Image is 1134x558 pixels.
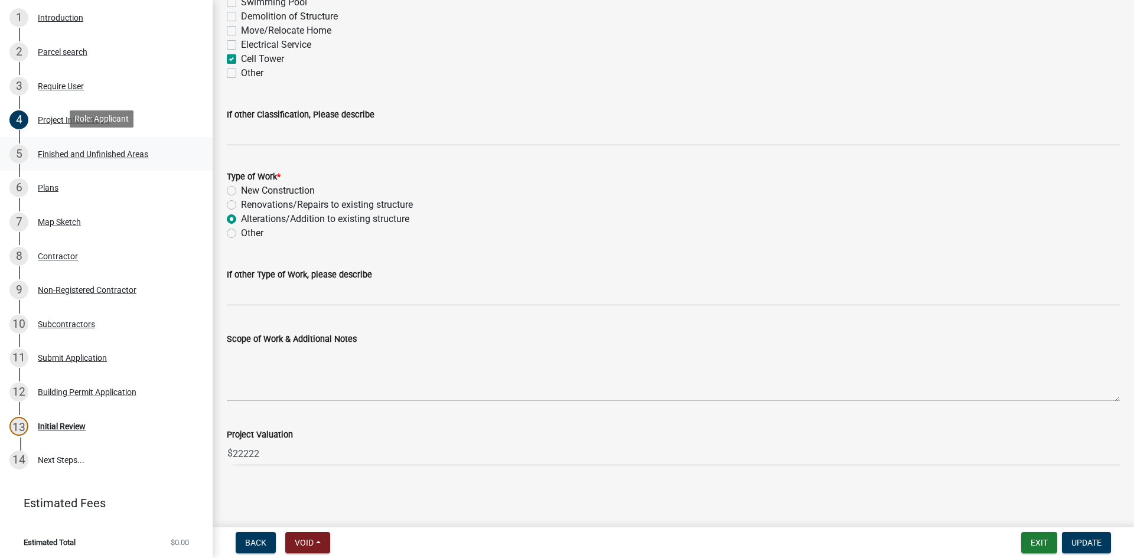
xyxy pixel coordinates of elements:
button: Back [236,532,276,553]
button: Exit [1021,532,1057,553]
div: 3 [9,77,28,96]
div: 10 [9,315,28,334]
div: Finished and Unfinished Areas [38,150,148,158]
button: Void [285,532,330,553]
span: Back [245,538,266,547]
label: Project Valuation [227,431,293,439]
span: $0.00 [171,539,189,546]
label: Electrical Service [241,38,311,52]
label: Move/Relocate Home [241,24,331,38]
div: 11 [9,348,28,367]
span: Update [1071,538,1102,547]
label: New Construction [241,184,315,198]
button: Update [1062,532,1111,553]
span: Estimated Total [24,539,76,546]
div: Building Permit Application [38,388,136,396]
div: 2 [9,43,28,61]
div: Non-Registered Contractor [38,286,136,294]
label: Other [241,226,263,240]
div: 8 [9,247,28,266]
div: Project Information [38,116,109,124]
span: Void [295,538,314,547]
label: Alterations/Addition to existing structure [241,212,409,226]
div: Role: Applicant [70,110,133,128]
div: 9 [9,280,28,299]
div: Subcontractors [38,320,95,328]
label: Other [241,66,263,80]
div: Submit Application [38,354,107,362]
div: 12 [9,383,28,402]
label: Type of Work [227,173,281,181]
div: 14 [9,451,28,469]
div: 5 [9,145,28,164]
div: Contractor [38,252,78,260]
div: 1 [9,8,28,27]
label: If other Type of Work, please describe [227,271,372,279]
div: Parcel search [38,48,87,56]
div: 4 [9,110,28,129]
label: Renovations/Repairs to existing structure [241,198,413,212]
div: 7 [9,213,28,231]
div: 6 [9,178,28,197]
div: Map Sketch [38,218,81,226]
div: Require User [38,82,84,90]
div: Introduction [38,14,83,22]
label: Demolition of Structure [241,9,338,24]
label: Cell Tower [241,52,284,66]
label: Scope of Work & Additional Notes [227,335,357,344]
span: $ [227,442,233,466]
div: Initial Review [38,422,86,430]
div: 13 [9,417,28,436]
div: Plans [38,184,58,192]
label: If other Classification, Please describe [227,111,374,119]
a: Estimated Fees [9,491,194,515]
